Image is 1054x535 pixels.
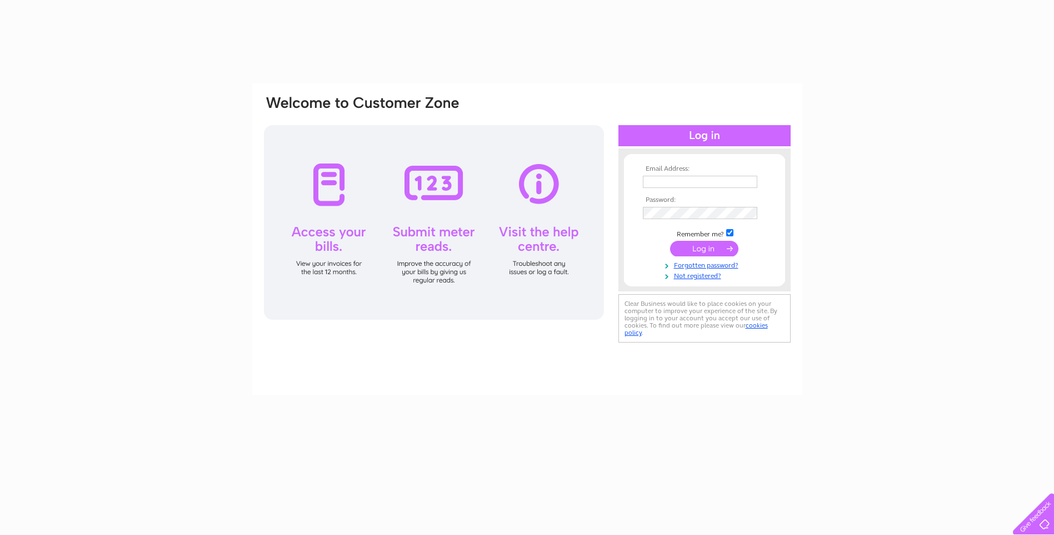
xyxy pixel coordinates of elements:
[670,241,738,256] input: Submit
[640,196,769,204] th: Password:
[643,259,769,270] a: Forgotten password?
[643,270,769,280] a: Not registered?
[618,294,791,343] div: Clear Business would like to place cookies on your computer to improve your experience of the sit...
[625,321,768,336] a: cookies policy
[640,165,769,173] th: Email Address:
[640,227,769,239] td: Remember me?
